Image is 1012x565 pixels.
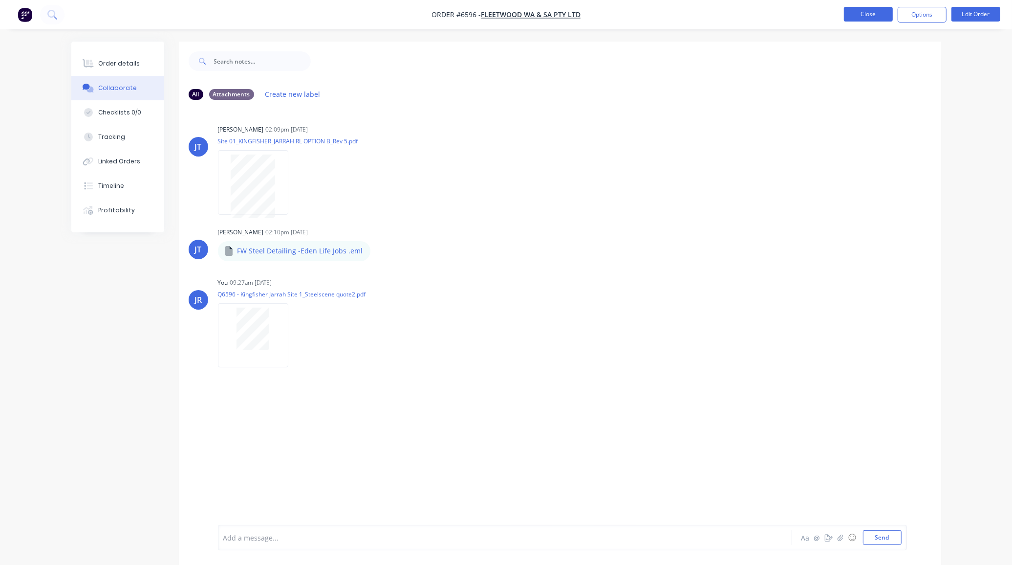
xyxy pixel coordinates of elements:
[71,149,164,174] button: Linked Orders
[195,141,202,153] div: JT
[98,108,141,117] div: Checklists 0/0
[214,51,311,71] input: Search notes...
[98,84,137,92] div: Collaborate
[218,125,264,134] div: [PERSON_NAME]
[71,100,164,125] button: Checklists 0/0
[266,228,308,237] div: 02:10pm [DATE]
[98,206,135,215] div: Profitability
[71,51,164,76] button: Order details
[98,133,125,141] div: Tracking
[844,7,893,22] button: Close
[951,7,1000,22] button: Edit Order
[481,10,581,20] a: Fleetwood WA & SA Pty Ltd
[98,181,124,190] div: Timeline
[266,125,308,134] div: 02:09pm [DATE]
[98,59,140,68] div: Order details
[218,228,264,237] div: [PERSON_NAME]
[194,294,202,306] div: JR
[811,532,823,543] button: @
[218,137,358,145] p: Site 01_KINGFISHER_JARRAH RL OPTION B_Rev 5.pdf
[846,532,858,543] button: ☺
[863,530,902,545] button: Send
[189,89,203,100] div: All
[195,244,202,255] div: JT
[260,88,325,101] button: Create new label
[230,278,272,287] div: 09:27am [DATE]
[18,7,32,22] img: Factory
[218,290,366,298] p: Q6596 - Kingfisher Jarrah Site 1_Steelscene quote2.pdf
[209,89,254,100] div: Attachments
[98,157,140,166] div: Linked Orders
[237,246,363,256] p: FW Steel Detailing -Eden Life Jobs .eml
[898,7,947,23] button: Options
[71,198,164,223] button: Profitability
[218,278,228,287] div: You
[799,532,811,543] button: Aa
[431,10,481,20] span: Order #6596 -
[71,76,164,100] button: Collaborate
[71,125,164,149] button: Tracking
[71,174,164,198] button: Timeline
